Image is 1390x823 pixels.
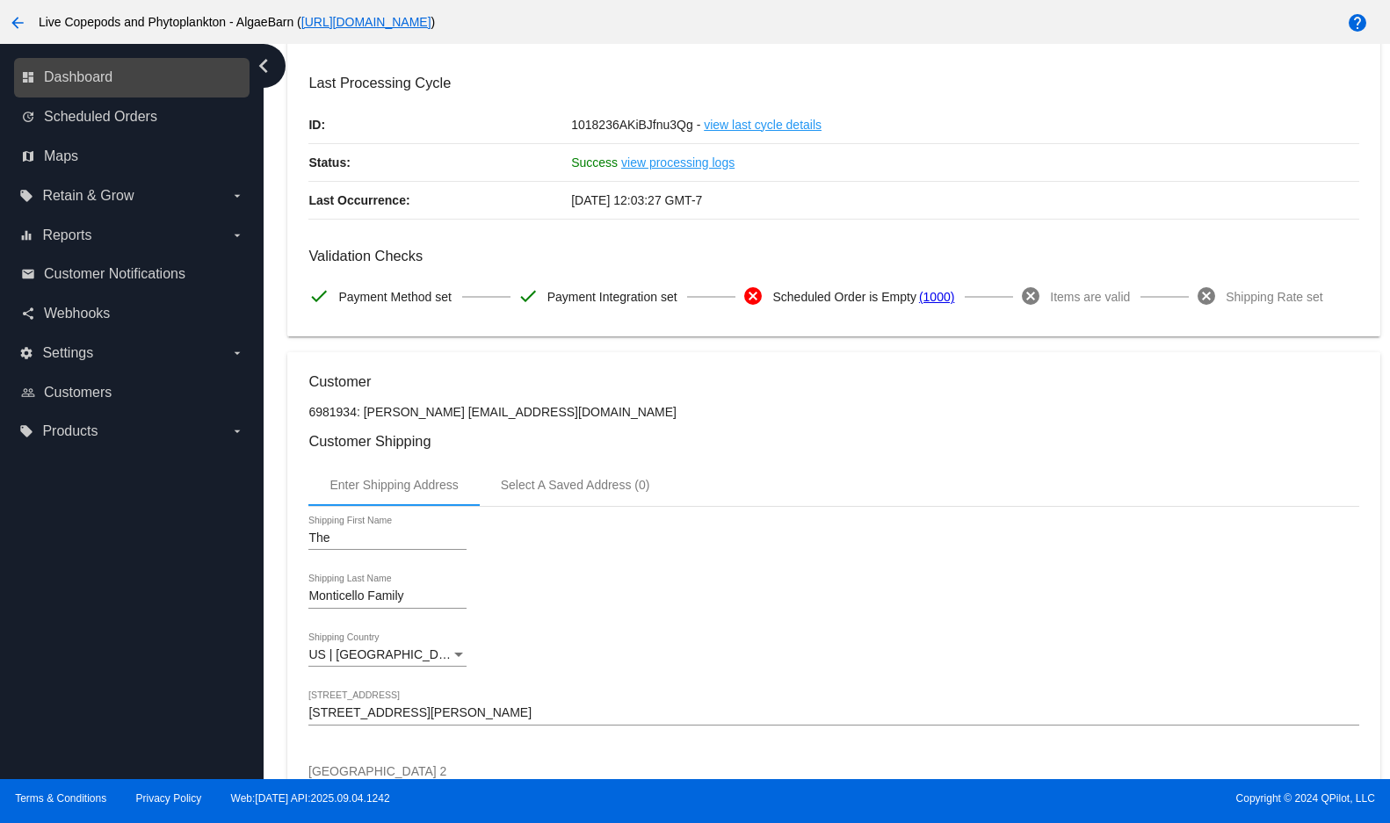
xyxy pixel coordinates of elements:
span: Shipping Rate set [1226,278,1323,315]
span: Items are valid [1050,278,1130,315]
a: view processing logs [621,144,735,181]
span: 1018236AKiBJfnu3Qg - [571,118,700,132]
mat-icon: cancel [1196,285,1217,307]
a: Privacy Policy [136,792,202,805]
p: 6981934: [PERSON_NAME] [EMAIL_ADDRESS][DOMAIN_NAME] [308,405,1358,419]
div: Select A Saved Address (0) [501,478,650,492]
span: US | [GEOGRAPHIC_DATA] [308,647,464,661]
a: update Scheduled Orders [21,103,244,131]
input: Shipping Street 1 [308,706,1358,720]
span: Settings [42,345,93,361]
i: people_outline [21,386,35,400]
span: Maps [44,148,78,164]
i: arrow_drop_down [230,346,244,360]
a: share Webhooks [21,300,244,328]
a: dashboard Dashboard [21,63,244,91]
p: ID: [308,106,571,143]
input: Shipping Last Name [308,589,467,603]
a: Web:[DATE] API:2025.09.04.1242 [231,792,390,805]
i: arrow_drop_down [230,424,244,438]
a: [URL][DOMAIN_NAME] [301,15,431,29]
span: Live Copepods and Phytoplankton - AlgaeBarn ( ) [39,15,435,29]
mat-icon: cancel [742,285,764,307]
a: map Maps [21,142,244,170]
i: dashboard [21,70,35,84]
i: chevron_left [250,52,278,80]
span: [DATE] 12:03:27 GMT-7 [571,193,702,207]
mat-icon: arrow_back [7,12,28,33]
i: map [21,149,35,163]
span: Scheduled Order is Empty [772,278,916,315]
span: Products [42,423,98,439]
h3: Last Processing Cycle [308,75,1358,91]
span: Copyright © 2024 QPilot, LLC [710,792,1375,805]
p: Status: [308,144,571,181]
i: local_offer [19,424,33,438]
p: Last Occurrence: [308,182,571,219]
mat-icon: cancel [1020,285,1041,307]
a: view last cycle details [704,106,822,143]
i: settings [19,346,33,360]
input: Shipping Street 2 [308,765,1358,779]
i: share [21,307,35,321]
h3: Validation Checks [308,248,1358,264]
i: arrow_drop_down [230,189,244,203]
div: Enter Shipping Address [329,478,458,492]
i: equalizer [19,228,33,242]
span: Webhooks [44,306,110,321]
i: update [21,110,35,124]
span: Payment Integration set [547,278,677,315]
span: Scheduled Orders [44,109,157,125]
a: people_outline Customers [21,379,244,407]
i: arrow_drop_down [230,228,244,242]
span: Dashboard [44,69,112,85]
a: (1000) [919,278,954,315]
span: Customers [44,385,112,401]
mat-select: Shipping Country [308,648,467,662]
span: Retain & Grow [42,188,134,204]
i: email [21,267,35,281]
input: Shipping First Name [308,531,467,545]
h3: Customer [308,373,1358,390]
mat-icon: check [308,285,329,307]
a: email Customer Notifications [21,260,244,288]
a: Terms & Conditions [15,792,106,805]
span: Reports [42,227,91,243]
h3: Customer Shipping [308,433,1358,450]
span: Customer Notifications [44,266,185,282]
mat-icon: help [1347,12,1368,33]
mat-icon: check [518,285,539,307]
i: local_offer [19,189,33,203]
span: Success [571,155,618,170]
span: Payment Method set [338,278,451,315]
